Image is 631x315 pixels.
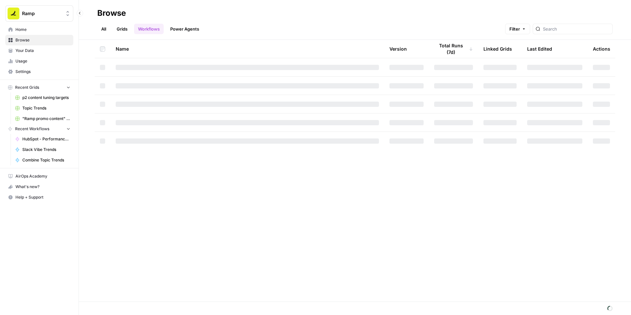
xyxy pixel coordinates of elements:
[5,45,73,56] a: Your Data
[15,173,70,179] span: AirOps Academy
[116,40,379,58] div: Name
[509,26,520,32] span: Filter
[5,124,73,134] button: Recent Workflows
[22,157,70,163] span: Combine Topic Trends
[483,40,512,58] div: Linked Grids
[134,24,164,34] a: Workflows
[15,85,39,90] span: Recent Grids
[5,35,73,45] a: Browse
[505,24,530,34] button: Filter
[15,48,70,54] span: Your Data
[22,116,70,122] span: "Ramp promo content" generator -> Publish Sanity updates
[12,155,73,165] a: Combine Topic Trends
[97,24,110,34] a: All
[15,58,70,64] span: Usage
[12,144,73,155] a: Slack Vibe Trends
[5,5,73,22] button: Workspace: Ramp
[5,66,73,77] a: Settings
[593,40,610,58] div: Actions
[8,8,19,19] img: Ramp Logo
[22,10,62,17] span: Ramp
[166,24,203,34] a: Power Agents
[434,40,473,58] div: Total Runs (7d)
[543,26,610,32] input: Search
[5,24,73,35] a: Home
[12,92,73,103] a: p2 content tuning targets
[22,147,70,153] span: Slack Vibe Trends
[5,182,73,192] button: What's new?
[15,69,70,75] span: Settings
[389,40,407,58] div: Version
[12,134,73,144] a: HubSpot - Performance Tiering
[12,103,73,113] a: Topic Trends
[15,126,49,132] span: Recent Workflows
[113,24,131,34] a: Grids
[97,8,126,18] div: Browse
[5,171,73,182] a: AirOps Academy
[15,27,70,33] span: Home
[12,113,73,124] a: "Ramp promo content" generator -> Publish Sanity updates
[15,194,70,200] span: Help + Support
[22,95,70,101] span: p2 content tuning targets
[6,182,73,192] div: What's new?
[5,83,73,92] button: Recent Grids
[5,56,73,66] a: Usage
[527,40,552,58] div: Last Edited
[22,136,70,142] span: HubSpot - Performance Tiering
[22,105,70,111] span: Topic Trends
[15,37,70,43] span: Browse
[5,192,73,203] button: Help + Support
